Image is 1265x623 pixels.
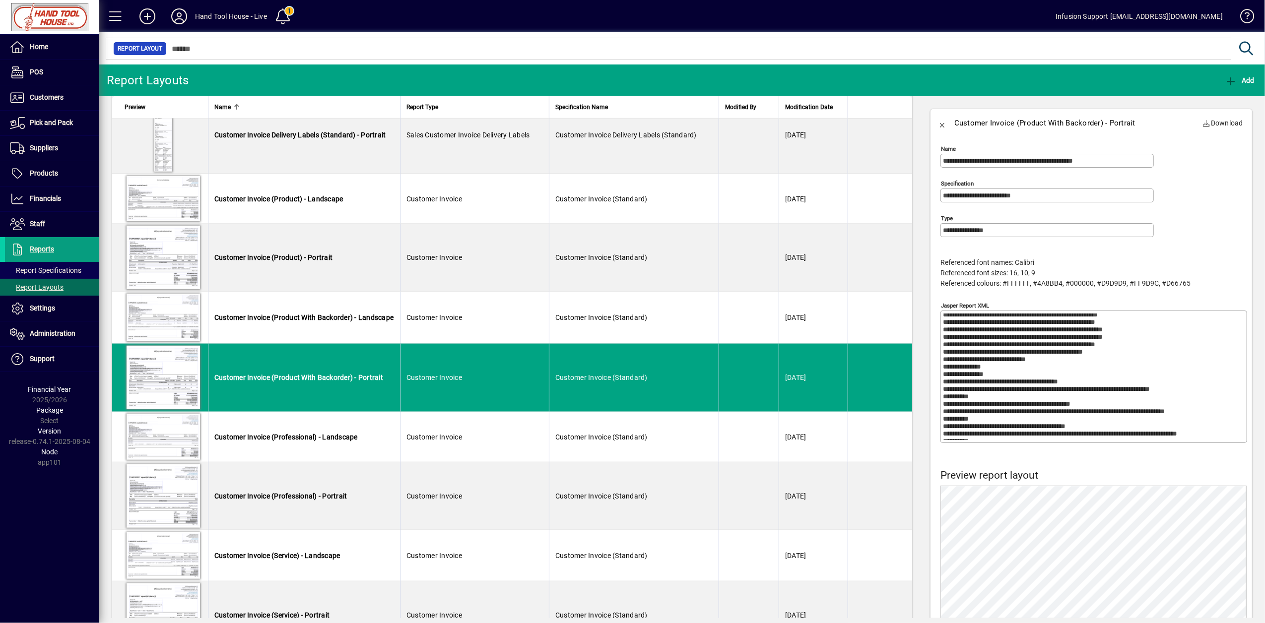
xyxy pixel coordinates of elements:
[5,60,99,85] a: POS
[941,180,974,187] mat-label: Specification
[214,195,343,203] span: Customer Invoice (Product) - Landscape
[779,462,848,530] td: [DATE]
[555,611,648,619] span: Customer Invoice (Standard)
[940,279,1191,287] span: Referenced colours: #FFFFFF, #4A8BB4, #000000, #D9D9D9, #FF9D9C, #D66765
[406,313,462,321] span: Customer Invoice
[555,195,648,203] span: Customer Invoice (Standard)
[38,427,62,435] span: Version
[5,321,99,346] a: Administration
[5,85,99,110] a: Customers
[214,102,394,113] div: Name
[30,68,43,76] span: POS
[132,7,163,25] button: Add
[779,224,848,292] td: [DATE]
[940,258,1034,266] span: Referenced font names: Calibri
[406,552,462,560] span: Customer Invoice
[555,102,713,113] div: Specification Name
[30,304,55,312] span: Settings
[555,253,648,261] span: Customer Invoice (Standard)
[406,433,462,441] span: Customer Invoice
[1056,8,1223,24] div: Infusion Support [EMAIL_ADDRESS][DOMAIN_NAME]
[30,119,73,126] span: Pick and Pack
[779,412,848,462] td: [DATE]
[406,253,462,261] span: Customer Invoice
[555,492,648,500] span: Customer Invoice (Standard)
[30,93,64,101] span: Customers
[779,344,848,412] td: [DATE]
[5,111,99,135] a: Pick and Pack
[779,530,848,581] td: [DATE]
[931,111,954,135] button: Back
[163,7,195,25] button: Profile
[214,131,386,139] span: Customer Invoice Delivery Labels (Standard) - Portrait
[406,102,543,113] div: Report Type
[5,35,99,60] a: Home
[30,169,58,177] span: Products
[941,302,989,309] mat-label: Jasper Report XML
[214,433,358,441] span: Customer Invoice (Professional) - Landscape
[214,374,383,381] span: Customer Invoice (Product With Backorder) - Portrait
[954,115,1135,131] div: Customer Invoice (Product With Backorder) - Portrait
[406,611,462,619] span: Customer Invoice
[195,8,267,24] div: Hand Tool House - Live
[555,102,608,113] span: Specification Name
[5,212,99,237] a: Staff
[30,43,48,51] span: Home
[555,374,648,381] span: Customer Invoice (Standard)
[406,102,438,113] span: Report Type
[30,144,58,152] span: Suppliers
[779,174,848,224] td: [DATE]
[30,220,45,228] span: Staff
[214,611,330,619] span: Customer Invoice (Service) - Portrait
[125,102,145,113] span: Preview
[785,102,842,113] div: Modification Date
[1233,2,1253,34] a: Knowledge Base
[555,552,648,560] span: Customer Invoice (Standard)
[5,279,99,296] a: Report Layouts
[940,469,1247,482] h4: Preview report layout
[555,313,648,321] span: Customer Invoice (Standard)
[779,96,848,174] td: [DATE]
[214,102,231,113] span: Name
[214,492,347,500] span: Customer Invoice (Professional) - Portrait
[406,374,462,381] span: Customer Invoice
[555,433,648,441] span: Customer Invoice (Standard)
[406,492,462,500] span: Customer Invoice
[5,136,99,161] a: Suppliers
[5,262,99,279] a: Report Specifications
[118,44,162,54] span: Report Layout
[5,296,99,321] a: Settings
[30,194,61,202] span: Financials
[941,145,956,152] mat-label: Name
[36,406,63,414] span: Package
[10,266,81,274] span: Report Specifications
[941,215,953,222] mat-label: Type
[555,131,697,139] span: Customer Invoice Delivery Labels (Standard)
[5,161,99,186] a: Products
[1225,76,1255,84] span: Add
[30,355,55,363] span: Support
[30,329,75,337] span: Administration
[406,131,530,139] span: Sales Customer Invoice Delivery Labels
[1198,114,1248,132] a: Download
[214,253,333,261] span: Customer Invoice (Product) - Portrait
[10,283,64,291] span: Report Layouts
[779,292,848,344] td: [DATE]
[785,102,833,113] span: Modification Date
[940,269,1035,277] span: Referenced font sizes: 16, 10, 9
[42,448,58,456] span: Node
[1222,71,1257,89] button: Add
[214,552,340,560] span: Customer Invoice (Service) - Landscape
[406,195,462,203] span: Customer Invoice
[5,187,99,211] a: Financials
[725,102,756,113] span: Modified By
[214,313,394,321] span: Customer Invoice (Product With Backorder) - Landscape
[30,245,54,253] span: Reports
[1202,115,1244,131] span: Download
[107,72,189,88] div: Report Layouts
[5,347,99,372] a: Support
[28,385,71,393] span: Financial Year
